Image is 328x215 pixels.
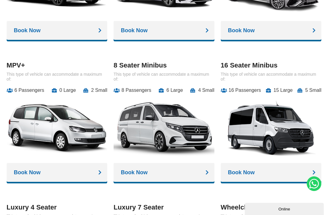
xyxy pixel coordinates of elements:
[114,203,214,211] h3: Luxury 7 Seater
[7,98,108,158] img: A1 Taxis MPV+
[297,88,321,93] li: 5 Small
[114,61,214,69] h3: 8 Seater Minibus
[114,21,214,40] a: Book Now
[221,72,322,81] p: This type of vehicle can accommodate a maximum of:
[7,203,108,211] h3: Luxury 4 Seater
[7,163,108,182] a: Book Now
[190,88,214,93] li: 4 Small
[221,203,322,211] h3: Wheelchair Car
[221,61,322,69] h3: 16 Seater Minibus
[7,21,108,40] a: Book Now
[159,88,183,93] li: 6 Large
[266,88,293,93] li: 15 Large
[221,88,261,93] li: 16 Passengers
[114,98,214,158] img: A1 Taxis 8 Seater Minibus
[114,163,214,182] a: Book Now
[7,88,44,93] li: 6 Passengers
[114,72,214,81] p: This type of vehicle can accommodate a maximum of:
[221,163,322,182] a: Book Now
[114,88,151,93] li: 8 Passengers
[7,72,108,81] p: This type of vehicle can accommodate a maximum of:
[221,98,322,158] img: A1 Taxis 16 Seater Minibus
[245,202,325,215] iframe: chat widget
[221,21,322,40] a: Book Now
[52,88,76,93] li: 0 Large
[7,61,108,69] h3: MPV+
[83,88,107,93] li: 2 Small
